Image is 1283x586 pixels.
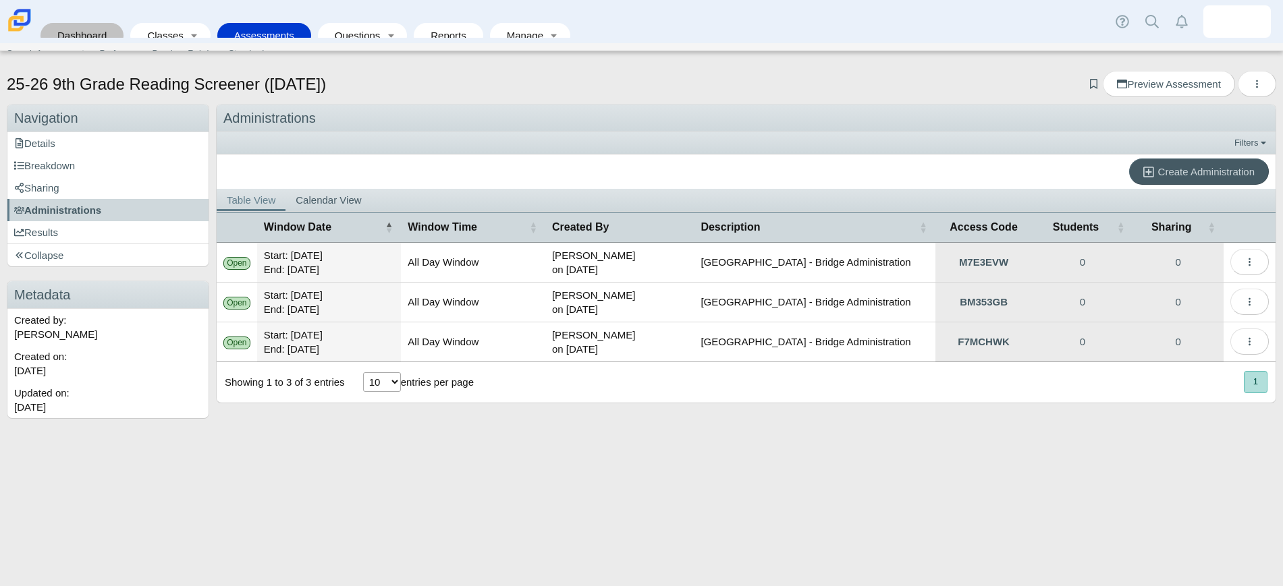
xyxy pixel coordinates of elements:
[325,23,381,48] a: Questions
[408,221,477,233] span: Window Time
[1103,71,1234,97] a: Preview Assessment
[223,297,250,310] div: Open
[7,281,209,309] h3: Metadata
[552,221,609,233] span: Created By
[1203,5,1271,38] a: ryan.miller.3kvJtI
[7,199,209,221] a: Administrations
[935,283,1033,322] a: Click to Expand
[14,204,101,216] span: Administrations
[217,189,285,211] a: Table View
[223,336,250,349] div: Open
[182,43,223,63] a: Rubrics
[950,221,1018,233] span: Access Code
[1243,371,1267,393] nav: pagination
[1053,221,1099,233] span: Students
[7,382,209,418] div: Updated on:
[257,283,402,322] td: Start: [DATE] End: [DATE]
[701,221,760,233] span: Description
[5,6,34,34] img: Carmen School of Science & Technology
[545,322,694,362] td: [PERSON_NAME] on [DATE]
[217,362,345,403] div: Showing 1 to 3 of 3 entries
[223,257,250,270] div: Open
[545,283,694,322] td: [PERSON_NAME] on [DATE]
[7,309,209,345] div: Created by: [PERSON_NAME]
[185,23,204,48] a: Toggle expanded
[1158,166,1255,177] span: Create Administration
[14,250,63,261] span: Collapse
[1207,213,1216,241] span: Sharing : Activate to sort
[7,73,326,96] h1: 25-26 9th Grade Reading Screener ([DATE])
[1226,11,1248,32] img: ryan.miller.3kvJtI
[694,322,935,362] td: [GEOGRAPHIC_DATA] - Bridge Administration
[1133,283,1224,322] a: Manage Sharing
[47,23,117,48] a: Dashboard
[257,243,402,283] td: Start: [DATE] End: [DATE]
[529,213,537,241] span: Window Time : Activate to sort
[223,43,273,63] a: Standards
[1238,71,1276,97] button: More options
[137,23,184,48] a: Classes
[1133,243,1224,282] a: Manage Sharing
[935,322,1033,361] a: Click to Expand
[545,243,694,283] td: [PERSON_NAME] on [DATE]
[919,213,927,241] span: Description : Activate to sort
[1,43,94,63] a: Search Assessments
[401,376,474,388] label: entries per page
[14,160,75,171] span: Breakdown
[7,132,209,154] a: Details
[1230,328,1269,355] button: More options
[1230,249,1269,275] button: More options
[1129,158,1269,185] a: Create Administration
[1231,136,1272,150] a: Filters
[257,322,402,362] td: Start: [DATE] End: [DATE]
[14,111,78,125] span: Navigation
[1087,78,1100,90] a: Add bookmark
[401,283,545,322] td: All Day Window
[401,243,545,283] td: All Day Window
[14,401,46,413] time: Jun 17, 2025 at 4:25 PM
[545,23,564,48] a: Toggle expanded
[497,23,545,48] a: Manage
[1117,213,1125,241] span: Students : Activate to sort
[1133,322,1224,361] a: Manage Sharing
[217,105,1276,132] div: Administrations
[1230,289,1269,315] button: More options
[1244,371,1267,393] button: 1
[935,243,1033,282] a: Click to Expand
[1117,78,1220,90] span: Preview Assessment
[7,244,209,266] a: Collapse
[14,182,59,194] span: Sharing
[1151,221,1192,233] span: Sharing
[285,189,371,211] a: Calendar View
[385,213,393,241] span: Window Date : Activate to invert sorting
[401,322,545,362] td: All Day Window
[420,23,476,48] a: Reports
[1167,7,1197,36] a: Alerts
[381,23,400,48] a: Toggle expanded
[224,23,304,48] a: Assessments
[7,177,209,199] a: Sharing
[7,221,209,243] a: Results
[14,365,46,376] time: Jun 17, 2025 at 4:24 PM
[7,345,209,382] div: Created on:
[7,154,209,177] a: Breakdown
[14,227,58,238] span: Results
[264,221,331,233] span: Window Date
[1032,243,1132,282] a: View Participants
[1032,283,1132,322] a: View Participants
[94,43,182,63] a: Performance Bands
[694,243,935,283] td: [GEOGRAPHIC_DATA] - Bridge Administration
[5,25,34,36] a: Carmen School of Science & Technology
[14,138,55,149] span: Details
[694,283,935,322] td: [GEOGRAPHIC_DATA] - Bridge Administration
[1032,322,1132,361] a: View Participants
